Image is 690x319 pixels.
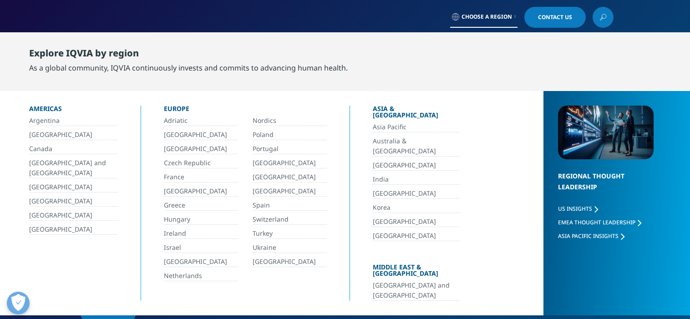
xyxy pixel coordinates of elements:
a: [GEOGRAPHIC_DATA] and [GEOGRAPHIC_DATA] [29,158,118,178]
a: [GEOGRAPHIC_DATA] [29,224,118,235]
a: [GEOGRAPHIC_DATA] [373,231,460,241]
img: 2093_analyzing-data-using-big-screen-display-and-laptop.png [558,106,654,159]
nav: Primary [153,32,614,75]
a: Australia & [GEOGRAPHIC_DATA] [373,136,460,157]
a: Turkey [253,228,327,239]
a: Greece [164,200,238,211]
a: Portugal [253,144,327,154]
a: [GEOGRAPHIC_DATA] [253,172,327,182]
a: Hungary [164,214,238,225]
div: Europe [164,106,327,116]
a: France [164,172,238,182]
span: US Insights [558,205,592,213]
a: [GEOGRAPHIC_DATA] [164,144,238,154]
div: Americas [29,106,118,116]
div: As a global community, IQVIA continuously invests and commits to advancing human health. [29,62,348,73]
span: Contact Us [538,15,572,20]
div: Asia & [GEOGRAPHIC_DATA] [373,106,460,122]
a: [GEOGRAPHIC_DATA] [373,217,460,227]
a: EMEA Thought Leadership [558,218,641,226]
a: Ireland [164,228,238,239]
a: [GEOGRAPHIC_DATA] and [GEOGRAPHIC_DATA] [373,280,460,301]
a: Netherlands [164,271,238,281]
div: Explore IQVIA by region [29,48,348,62]
a: [GEOGRAPHIC_DATA] [253,257,327,267]
span: Asia Pacific Insights [558,232,619,240]
a: Israel [164,243,238,253]
a: Contact Us [524,7,586,28]
a: Switzerland [253,214,327,225]
a: Adriatic [164,116,238,126]
span: Choose a Region [462,13,512,20]
a: Asia Pacific [373,122,460,132]
a: Poland [253,130,327,140]
a: [GEOGRAPHIC_DATA] [164,257,238,267]
a: India [373,174,460,185]
div: Regional Thought Leadership [558,171,654,204]
a: [GEOGRAPHIC_DATA] [373,160,460,171]
a: [GEOGRAPHIC_DATA] [253,186,327,197]
a: Nordics [253,116,327,126]
a: Canada [29,144,118,154]
a: Czech Republic [164,158,238,168]
a: Ukraine [253,243,327,253]
a: Spain [253,200,327,211]
div: Middle East & [GEOGRAPHIC_DATA] [373,264,460,280]
span: EMEA Thought Leadership [558,218,635,226]
a: Argentina [29,116,118,126]
a: Asia Pacific Insights [558,232,624,240]
a: [GEOGRAPHIC_DATA] [253,158,327,168]
button: Präferenzen öffnen [7,292,30,314]
a: [GEOGRAPHIC_DATA] [29,130,118,140]
a: [GEOGRAPHIC_DATA] [164,130,238,140]
a: [GEOGRAPHIC_DATA] [373,188,460,199]
a: [GEOGRAPHIC_DATA] [164,186,238,197]
a: US Insights [558,205,598,213]
a: Korea [373,203,460,213]
a: [GEOGRAPHIC_DATA] [29,182,118,192]
a: [GEOGRAPHIC_DATA] [29,196,118,207]
a: [GEOGRAPHIC_DATA] [29,210,118,221]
